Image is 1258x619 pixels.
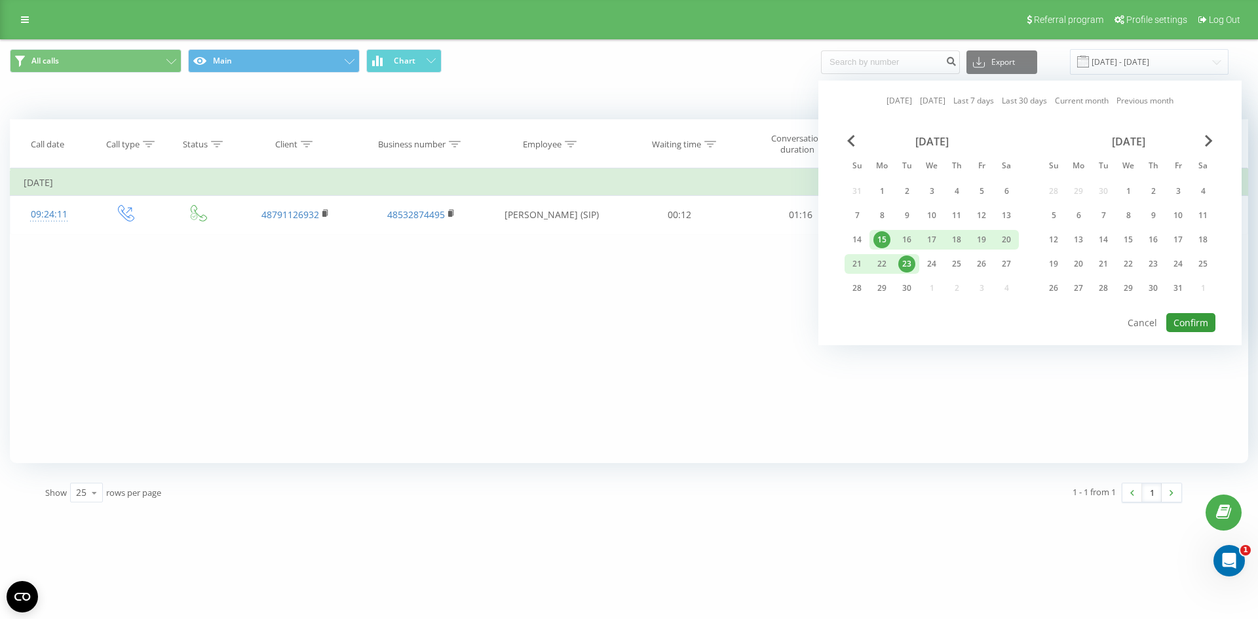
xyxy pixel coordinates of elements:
div: Sat Sep 6, 2025 [994,181,1019,201]
div: Mon Sep 29, 2025 [869,278,894,298]
span: Referral program [1034,14,1103,25]
div: Thu Sep 18, 2025 [944,230,969,250]
div: 5 [973,183,990,200]
span: Next Month [1205,135,1213,147]
abbr: Friday [972,157,991,177]
abbr: Sunday [1044,157,1063,177]
abbr: Sunday [847,157,867,177]
div: Wed Sep 24, 2025 [919,254,944,274]
td: [DATE] [10,170,1248,196]
div: 28 [1095,280,1112,297]
div: 27 [1070,280,1087,297]
div: Fri Oct 31, 2025 [1166,278,1191,298]
span: rows per page [106,487,161,498]
div: Tue Oct 21, 2025 [1091,254,1116,274]
div: Mon Oct 20, 2025 [1066,254,1091,274]
div: 6 [1070,207,1087,224]
a: Previous month [1116,94,1173,107]
div: Status [183,139,208,150]
abbr: Saturday [997,157,1016,177]
div: 16 [898,231,915,248]
div: Mon Sep 1, 2025 [869,181,894,201]
div: Sun Sep 28, 2025 [845,278,869,298]
div: 7 [1095,207,1112,224]
div: Sat Oct 18, 2025 [1191,230,1215,250]
div: 22 [873,255,890,272]
div: 3 [923,183,940,200]
div: Fri Sep 26, 2025 [969,254,994,274]
div: 22 [1120,255,1137,272]
div: 29 [873,280,890,297]
div: Tue Sep 9, 2025 [894,206,919,225]
div: 4 [1194,183,1211,200]
span: Log Out [1209,14,1240,25]
div: Thu Sep 11, 2025 [944,206,969,225]
div: Thu Oct 9, 2025 [1141,206,1166,225]
div: Fri Oct 10, 2025 [1166,206,1191,225]
div: 18 [948,231,965,248]
div: 12 [973,207,990,224]
div: [DATE] [845,135,1019,148]
span: Profile settings [1126,14,1187,25]
span: Previous Month [847,135,855,147]
div: 11 [948,207,965,224]
div: 6 [998,183,1015,200]
td: 01:16 [740,196,860,234]
div: Mon Sep 15, 2025 [869,230,894,250]
div: Wed Sep 3, 2025 [919,181,944,201]
div: Wed Sep 17, 2025 [919,230,944,250]
button: Cancel [1120,313,1164,332]
div: 2 [1145,183,1162,200]
abbr: Thursday [1143,157,1163,177]
abbr: Monday [872,157,892,177]
div: Sun Oct 19, 2025 [1041,254,1066,274]
div: Thu Oct 30, 2025 [1141,278,1166,298]
a: 1 [1142,483,1162,502]
div: Mon Sep 22, 2025 [869,254,894,274]
div: 17 [923,231,940,248]
div: 17 [1170,231,1187,248]
div: 8 [873,207,890,224]
div: 30 [898,280,915,297]
div: 1 [1120,183,1137,200]
div: 29 [1120,280,1137,297]
div: Fri Oct 24, 2025 [1166,254,1191,274]
div: 14 [848,231,866,248]
div: 25 [948,255,965,272]
button: Confirm [1166,313,1215,332]
div: 16 [1145,231,1162,248]
div: 25 [1194,255,1211,272]
div: Fri Oct 17, 2025 [1166,230,1191,250]
a: Current month [1055,94,1109,107]
div: Sat Oct 11, 2025 [1191,206,1215,225]
div: Tue Oct 7, 2025 [1091,206,1116,225]
div: 4 [948,183,965,200]
div: 7 [848,207,866,224]
div: 09:24:11 [24,202,75,227]
button: Main [188,49,360,73]
div: Conversation duration [762,133,832,155]
div: 8 [1120,207,1137,224]
input: Search by number [821,50,960,74]
div: Tue Oct 28, 2025 [1091,278,1116,298]
div: 12 [1045,231,1062,248]
div: 30 [1145,280,1162,297]
div: 23 [1145,255,1162,272]
div: Call date [31,139,64,150]
div: Business number [378,139,446,150]
span: 1 [1240,545,1251,555]
span: Chart [394,56,415,66]
div: Thu Oct 23, 2025 [1141,254,1166,274]
div: 18 [1194,231,1211,248]
abbr: Friday [1168,157,1188,177]
div: Thu Oct 2, 2025 [1141,181,1166,201]
div: Sat Oct 4, 2025 [1191,181,1215,201]
div: 26 [973,255,990,272]
a: Last 7 days [953,94,994,107]
div: Wed Sep 10, 2025 [919,206,944,225]
span: All calls [31,56,59,66]
div: 9 [898,207,915,224]
div: Fri Oct 3, 2025 [1166,181,1191,201]
div: Fri Sep 12, 2025 [969,206,994,225]
div: 19 [1045,255,1062,272]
